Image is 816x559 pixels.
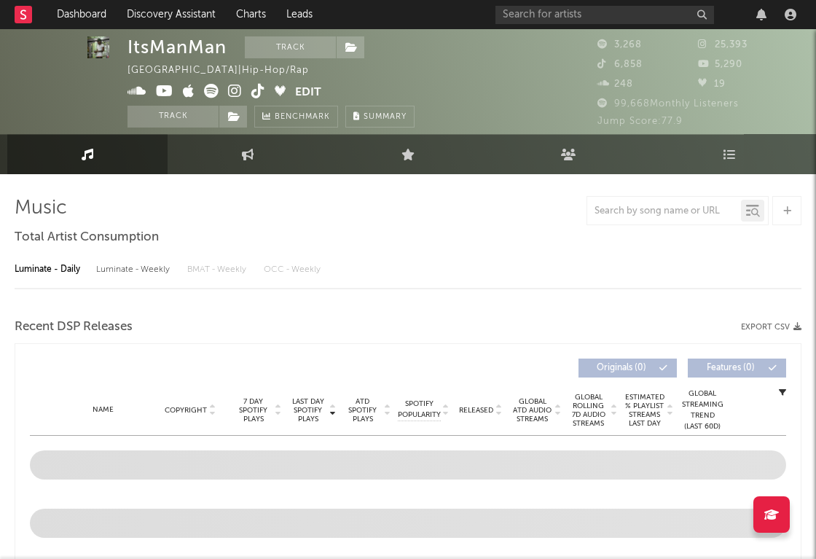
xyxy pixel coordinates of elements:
[59,404,146,415] div: Name
[495,6,714,24] input: Search for artists
[15,229,159,246] span: Total Artist Consumption
[15,257,82,282] div: Luminate - Daily
[459,406,493,415] span: Released
[234,397,272,423] span: 7 Day Spotify Plays
[96,257,173,282] div: Luminate - Weekly
[597,99,739,109] span: 99,668 Monthly Listeners
[597,60,643,69] span: 6,858
[698,40,748,50] span: 25,393
[697,364,764,372] span: Features ( 0 )
[398,399,441,421] span: Spotify Popularity
[587,206,741,217] input: Search by song name or URL
[588,364,655,372] span: Originals ( 0 )
[295,84,321,102] button: Edit
[15,318,133,336] span: Recent DSP Releases
[680,388,724,432] div: Global Streaming Trend (Last 60D)
[624,393,664,428] span: Estimated % Playlist Streams Last Day
[165,406,207,415] span: Copyright
[578,359,677,378] button: Originals(0)
[512,397,552,423] span: Global ATD Audio Streams
[741,323,801,332] button: Export CSV
[568,393,608,428] span: Global Rolling 7D Audio Streams
[127,36,227,58] div: ItsManMan
[688,359,786,378] button: Features(0)
[597,40,642,50] span: 3,268
[289,397,327,423] span: Last Day Spotify Plays
[597,79,633,89] span: 248
[698,79,726,89] span: 19
[245,36,336,58] button: Track
[127,106,219,128] button: Track
[127,62,342,79] div: [GEOGRAPHIC_DATA] | Hip-Hop/Rap
[597,117,683,126] span: Jump Score: 77.9
[698,60,742,69] span: 5,290
[254,106,338,128] a: Benchmark
[345,106,415,128] button: Summary
[275,109,330,126] span: Benchmark
[364,113,407,121] span: Summary
[343,397,382,423] span: ATD Spotify Plays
